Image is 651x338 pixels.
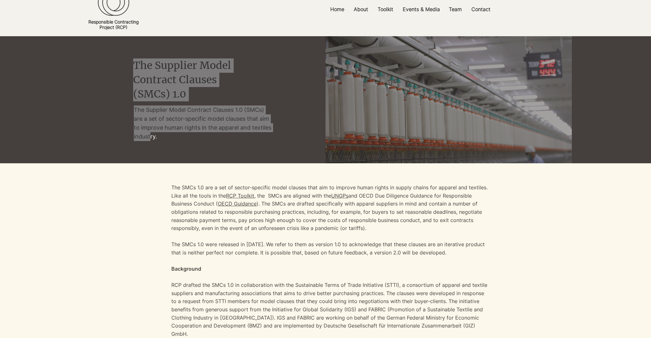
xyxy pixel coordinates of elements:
[327,2,347,17] p: Home
[373,2,398,17] a: Toolkit
[467,2,495,17] a: Contact
[171,240,489,265] p: The SMCs 1.0 were released in [DATE]. We refer to them as version 1.0 to acknowledge that these c...
[398,2,444,17] a: Events & Media
[218,200,257,207] a: OECD Guidance
[88,19,139,30] a: Responsible ContractingProject (RCP)
[134,105,272,141] p: The Supplier Model Contract Clauses 1.0 (SMCs) are a set of sector-specific model clauses that ai...
[374,2,396,17] p: Toolkit
[446,2,465,17] p: Team
[133,59,231,100] span: The Supplier Model Contract Clauses (SMCs) 1.0
[171,184,489,233] p: The SMCs 1.0 are a set of sector-specific model clauses that aim to improve human rights in suppl...
[331,193,348,199] a: UNGPs
[325,36,572,227] img: pexels-rajeshverma-8246479.jpg
[468,2,494,17] p: Contact
[226,193,254,199] a: RCP Toolkit
[349,2,373,17] a: About
[171,266,201,272] span: Background
[325,2,349,17] a: Home
[444,2,467,17] a: Team
[351,2,371,17] p: About
[249,2,572,17] nav: Site
[400,2,443,17] p: Events & Media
